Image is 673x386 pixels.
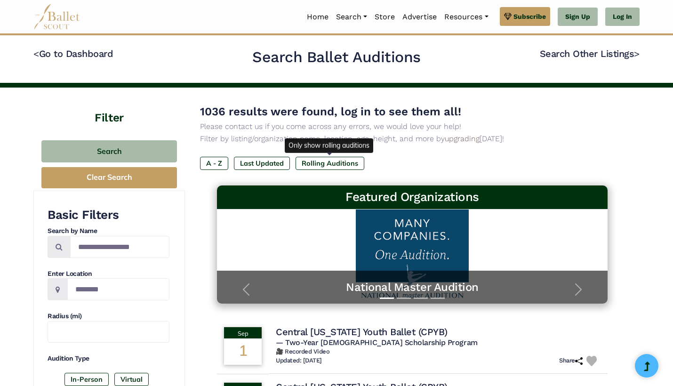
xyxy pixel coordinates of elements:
[276,357,322,365] h6: Updated: [DATE]
[48,207,169,223] h3: Basic Filters
[114,373,149,386] label: Virtual
[48,226,169,236] h4: Search by Name
[234,157,290,170] label: Last Updated
[513,11,546,22] span: Subscribe
[224,338,262,365] div: 1
[41,167,177,188] button: Clear Search
[276,348,601,356] h6: 🎥 Recorded Video
[70,236,169,258] input: Search by names...
[276,338,477,347] span: — Two-Year [DEMOGRAPHIC_DATA] Scholarship Program
[41,140,177,162] button: Search
[397,293,411,304] button: Slide 2
[252,48,421,67] h2: Search Ballet Auditions
[431,293,445,304] button: Slide 4
[200,157,228,170] label: A - Z
[559,357,583,365] h6: Share
[371,7,399,27] a: Store
[224,189,600,205] h3: Featured Organizations
[33,48,113,59] a: <Go to Dashboard
[540,48,640,59] a: Search Other Listings>
[605,8,640,26] a: Log In
[558,8,598,26] a: Sign Up
[296,157,364,170] label: Rolling Auditions
[226,280,598,295] a: National Master Audition
[634,48,640,59] code: >
[200,105,461,118] span: 1036 results were found, log in to see them all!
[48,312,169,321] h4: Radius (mi)
[276,326,448,338] h4: Central [US_STATE] Youth Ballet (CPYB)
[224,327,262,338] div: Sep
[380,293,394,304] button: Slide 1
[399,7,441,27] a: Advertise
[200,121,625,133] p: Please contact us if you come across any errors, we would love your help!
[414,293,428,304] button: Slide 3
[332,7,371,27] a: Search
[33,88,185,126] h4: Filter
[303,7,332,27] a: Home
[445,134,480,143] a: upgrading
[441,7,492,27] a: Resources
[67,278,169,300] input: Location
[504,11,512,22] img: gem.svg
[33,48,39,59] code: <
[64,373,109,386] label: In-Person
[48,354,169,363] h4: Audition Type
[500,7,550,26] a: Subscribe
[285,138,373,153] div: Only show rolling auditions
[48,269,169,279] h4: Enter Location
[200,133,625,145] p: Filter by listing/organization name, location, age, height, and more by [DATE]!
